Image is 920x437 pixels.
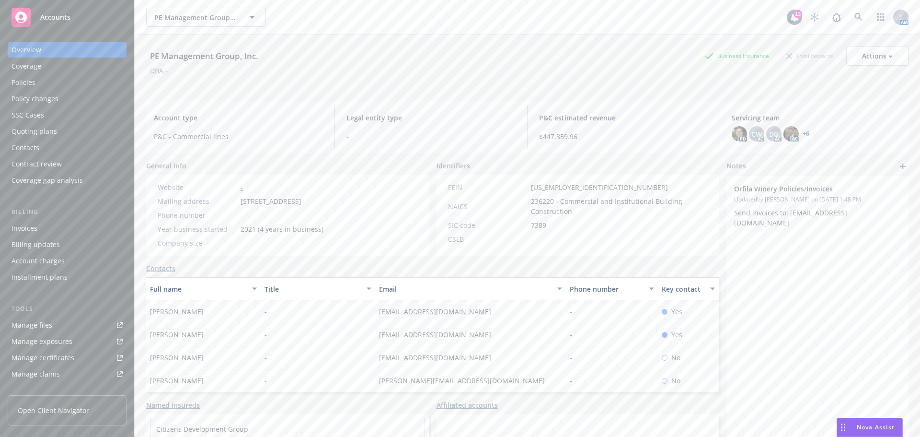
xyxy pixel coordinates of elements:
[158,210,237,220] div: Phone number
[150,353,204,363] span: [PERSON_NAME]
[150,284,246,294] div: Full name
[448,234,527,244] div: CSLB
[379,307,499,316] a: [EMAIL_ADDRESS][DOMAIN_NAME]
[150,376,204,386] span: [PERSON_NAME]
[658,277,719,300] button: Key contact
[769,129,779,139] span: DG
[437,400,498,410] a: Affiliated accounts
[8,173,126,188] a: Coverage gap analysis
[11,270,68,285] div: Installment plans
[379,284,552,294] div: Email
[11,253,65,269] div: Account charges
[8,350,126,366] a: Manage certificates
[146,263,175,273] a: Contacts
[671,330,682,340] span: Yes
[539,113,708,123] span: P&C estimated revenue
[793,10,802,18] div: 13
[154,131,323,142] span: P&C - Commercial lines
[154,113,323,123] span: Account type
[11,107,44,123] div: SSC Cases
[751,129,762,139] span: CW
[531,196,708,216] span: 236220 - Commercial and Institutional Building Construction
[146,277,261,300] button: Full name
[261,277,375,300] button: Title
[662,284,704,294] div: Key contact
[375,277,566,300] button: Email
[11,124,57,139] div: Quoting plans
[734,184,876,194] span: Orfila Winery Policies/Invoices
[8,42,126,58] a: Overview
[154,12,237,23] span: PE Management Group, Inc.
[570,376,580,385] a: -
[158,238,237,248] div: Company size
[8,107,126,123] a: SSC Cases
[570,284,643,294] div: Phone number
[531,220,546,230] span: 7389
[897,161,908,172] a: add
[8,270,126,285] a: Installment plans
[11,383,57,398] div: Manage BORs
[241,238,243,248] span: -
[570,307,580,316] a: -
[437,161,470,171] span: Identifiers
[805,8,824,27] a: Stop snowing
[803,131,809,137] a: +6
[671,376,680,386] span: No
[241,196,301,206] span: [STREET_ADDRESS]
[156,425,248,434] a: Citizens Development Group
[379,353,499,362] a: [EMAIL_ADDRESS][DOMAIN_NAME]
[8,140,126,155] a: Contacts
[8,75,126,90] a: Policies
[11,156,62,172] div: Contract review
[732,113,901,123] span: Servicing team
[448,201,527,212] div: NAICS
[264,330,267,340] span: -
[146,161,186,171] span: General info
[11,350,74,366] div: Manage certificates
[264,353,267,363] span: -
[846,47,908,66] button: Actions
[158,182,237,192] div: Website
[871,8,890,27] a: Switch app
[11,366,60,382] div: Manage claims
[734,195,901,204] span: Updated by [PERSON_NAME] on [DATE] 1:48 PM
[570,330,580,339] a: -
[782,50,839,62] div: Total Rewards
[837,418,849,437] div: Drag to move
[448,182,527,192] div: FEIN
[150,66,168,76] div: DBA: -
[346,131,516,142] span: -
[379,330,499,339] a: [EMAIL_ADDRESS][DOMAIN_NAME]
[734,208,847,227] span: Send invoices to: [EMAIL_ADDRESS][DOMAIN_NAME]
[11,91,58,106] div: Policy changes
[671,307,682,317] span: Yes
[827,8,846,27] a: Report a Bug
[531,234,533,244] span: -
[8,237,126,252] a: Billing updates
[539,131,708,142] span: $447,859.96
[837,418,903,437] button: Nova Assist
[11,75,35,90] div: Policies
[8,221,126,236] a: Invoices
[862,47,893,65] div: Actions
[264,284,361,294] div: Title
[671,353,680,363] span: No
[11,42,41,58] div: Overview
[726,176,908,236] div: Orfila Winery Policies/InvoicesUpdatedby [PERSON_NAME] on [DATE] 1:48 PMSend invoices to: [EMAIL_...
[11,334,72,349] div: Manage exposures
[241,224,323,234] span: 2021 (4 years in business)
[8,334,126,349] a: Manage exposures
[146,50,262,62] div: PE Management Group, Inc.
[8,383,126,398] a: Manage BORs
[150,307,204,317] span: [PERSON_NAME]
[531,182,668,192] span: [US_EMPLOYER_IDENTIFICATION_NUMBER]
[8,366,126,382] a: Manage claims
[146,400,200,410] a: Named insureds
[11,59,41,74] div: Coverage
[150,330,204,340] span: [PERSON_NAME]
[158,196,237,206] div: Mailing address
[8,156,126,172] a: Contract review
[8,59,126,74] a: Coverage
[241,210,243,220] span: -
